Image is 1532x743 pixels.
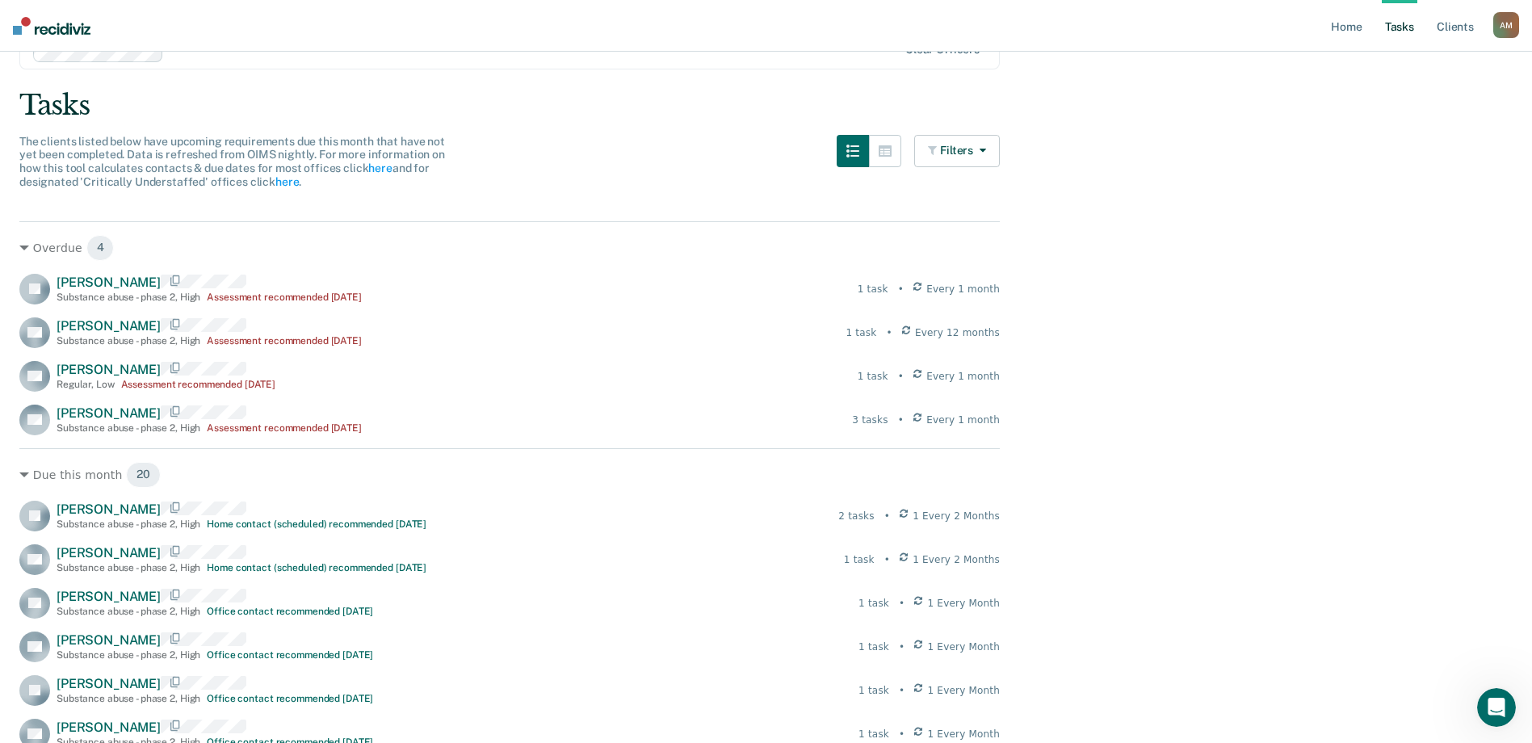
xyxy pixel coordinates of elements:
div: Office contact recommended [DATE] [207,606,373,617]
span: 1 Every Month [928,640,1001,654]
div: Tasks [19,89,1513,122]
span: Every 1 month [926,282,1000,296]
div: • [898,413,904,427]
div: 1 task [858,683,889,698]
div: Substance abuse - phase 2 , High [57,422,200,434]
span: The clients listed below have upcoming requirements due this month that have not yet been complet... [19,135,445,188]
span: [PERSON_NAME] [57,589,161,604]
img: Recidiviz [13,17,90,35]
div: 3 tasks [852,413,888,427]
div: 1 task [844,552,875,567]
span: Every 12 months [915,325,1000,340]
div: Home contact (scheduled) recommended [DATE] [207,518,426,530]
div: Substance abuse - phase 2 , High [57,335,200,346]
div: 1 task [846,325,876,340]
div: A M [1493,12,1519,38]
span: [PERSON_NAME] [57,720,161,735]
div: Office contact recommended [DATE] [207,693,373,704]
span: [PERSON_NAME] [57,676,161,691]
div: • [898,369,904,384]
div: • [899,683,905,698]
div: • [899,640,905,654]
div: Office contact recommended [DATE] [207,649,373,661]
button: Filters [914,135,1000,167]
span: [PERSON_NAME] [57,318,161,334]
div: Regular , Low [57,379,115,390]
span: Every 1 month [926,413,1000,427]
span: 1 Every 2 Months [913,509,1000,523]
div: 1 task [858,282,888,296]
div: Assessment recommended [DATE] [207,335,362,346]
div: 1 task [858,369,888,384]
span: 1 Every Month [928,683,1001,698]
span: 20 [126,462,161,488]
a: here [368,162,392,174]
div: Assessment recommended [DATE] [207,292,362,303]
span: 1 Every Month [928,727,1001,741]
span: 1 Every Month [928,596,1001,611]
div: Substance abuse - phase 2 , High [57,292,200,303]
div: 2 tasks [838,509,874,523]
div: Assessment recommended [DATE] [121,379,276,390]
div: • [899,596,905,611]
div: • [898,282,904,296]
div: • [884,552,890,567]
span: [PERSON_NAME] [57,502,161,517]
a: here [275,175,299,188]
div: • [886,325,892,340]
span: [PERSON_NAME] [57,632,161,648]
span: [PERSON_NAME] [57,545,161,560]
div: 1 task [858,727,889,741]
div: Overdue 4 [19,235,1000,261]
span: Every 1 month [926,369,1000,384]
div: Substance abuse - phase 2 , High [57,518,200,530]
div: Substance abuse - phase 2 , High [57,649,200,661]
span: 1 Every 2 Months [913,552,1000,567]
div: Home contact (scheduled) recommended [DATE] [207,562,426,573]
div: Substance abuse - phase 2 , High [57,562,200,573]
div: • [899,727,905,741]
div: • [884,509,890,523]
div: Assessment recommended [DATE] [207,422,362,434]
iframe: Intercom live chat [1477,688,1516,727]
span: [PERSON_NAME] [57,362,161,377]
div: Due this month 20 [19,462,1000,488]
button: AM [1493,12,1519,38]
div: Substance abuse - phase 2 , High [57,693,200,704]
span: 4 [86,235,115,261]
div: 1 task [858,640,889,654]
span: [PERSON_NAME] [57,275,161,290]
div: 1 task [858,596,889,611]
div: Substance abuse - phase 2 , High [57,606,200,617]
span: [PERSON_NAME] [57,405,161,421]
